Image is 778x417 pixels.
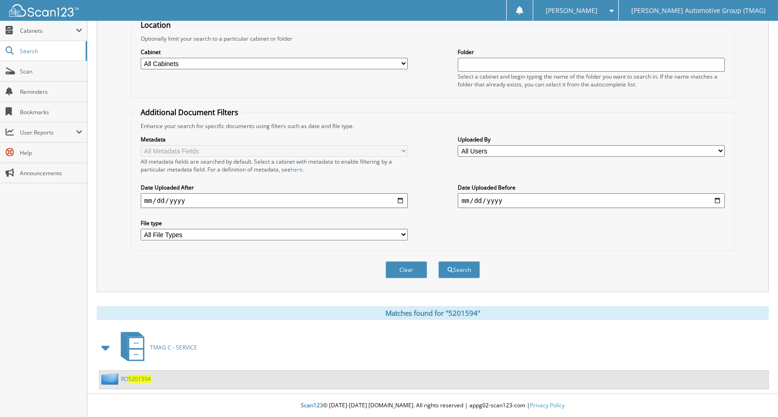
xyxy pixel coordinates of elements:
[438,261,480,278] button: Search
[9,4,79,17] img: scan123-logo-white.svg
[136,122,730,130] div: Enhance your search for specific documents using filters such as date and file type.
[141,158,408,173] div: All metadata fields are searched by default. Select a cabinet with metadata to enable filtering b...
[128,375,151,383] span: 5201594
[301,401,323,409] span: Scan123
[458,184,725,191] label: Date Uploaded Before
[458,73,725,88] div: Select a cabinet and begin typing the name of the folder you want to search in. If the name match...
[20,108,82,116] span: Bookmarks
[458,193,725,208] input: end
[115,329,197,366] a: TMAG C - SERVICE
[386,261,427,278] button: Clear
[458,48,725,56] label: Folder
[20,149,82,157] span: Help
[732,373,778,417] iframe: Chat Widget
[291,166,303,173] a: here
[20,27,76,35] span: Cabinets
[20,169,82,177] span: Announcements
[141,184,408,191] label: Date Uploaded After
[121,375,151,383] a: RO5201594
[546,8,598,13] span: [PERSON_NAME]
[141,48,408,56] label: Cabinet
[141,135,408,143] label: Metadata
[20,129,76,136] span: User Reports
[530,401,565,409] a: Privacy Policy
[20,67,82,75] span: Scan
[136,107,243,117] legend: Additional Document Filters
[20,47,81,55] span: Search
[136,20,175,30] legend: Location
[141,193,408,208] input: start
[631,8,766,13] span: [PERSON_NAME] Automotive Group (TMAG)
[136,35,730,43] div: Optionally limit your search to a particular cabinet or folder
[150,343,197,351] span: TMAG C - SERVICE
[101,373,121,385] img: folder2.png
[458,135,725,143] label: Uploaded By
[87,394,778,417] div: © [DATE]-[DATE] [DOMAIN_NAME]. All rights reserved | appg02-scan123-com |
[20,88,82,96] span: Reminders
[141,219,408,227] label: File type
[97,306,769,320] div: Matches found for "5201594"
